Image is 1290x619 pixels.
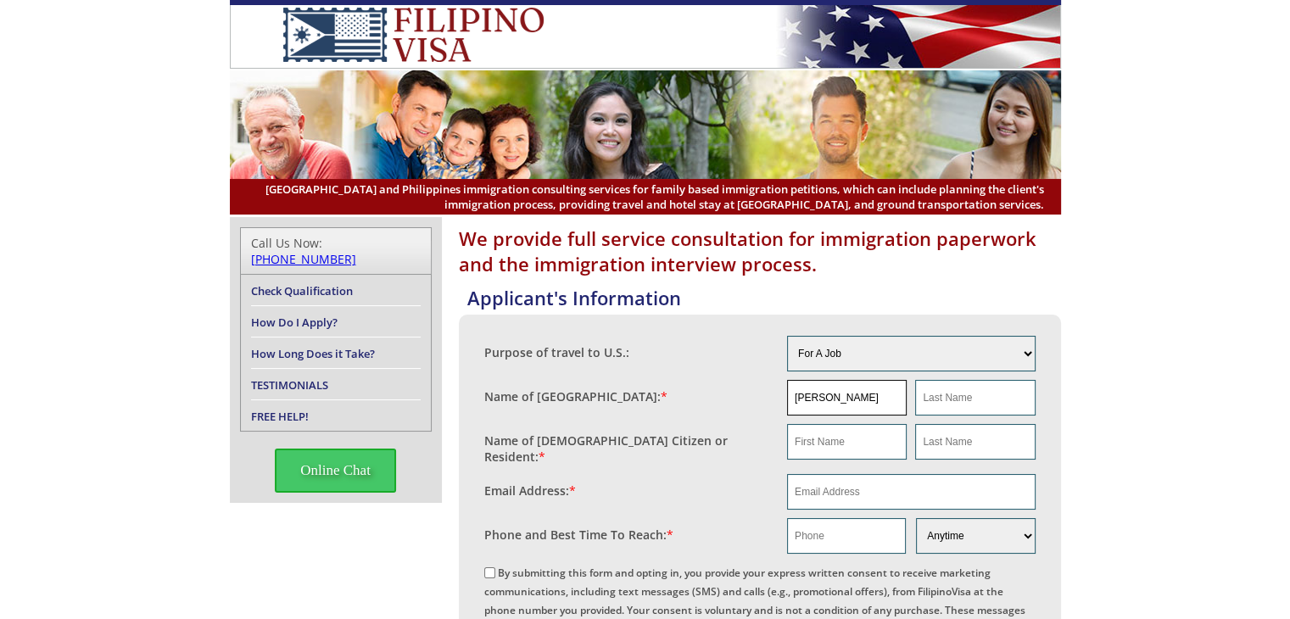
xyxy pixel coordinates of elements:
a: TESTIMONIALS [251,377,328,393]
a: How Do I Apply? [251,315,338,330]
input: Email Address [787,474,1036,510]
label: Phone and Best Time To Reach: [484,527,673,543]
input: First Name [787,424,907,460]
span: Online Chat [275,449,396,493]
input: Last Name [915,380,1035,415]
label: Purpose of travel to U.S.: [484,344,629,360]
select: Phone and Best Reach Time are required. [916,518,1035,554]
label: Email Address: [484,482,576,499]
a: [PHONE_NUMBER] [251,251,356,267]
span: [GEOGRAPHIC_DATA] and Philippines immigration consulting services for family based immigration pe... [247,181,1044,212]
h1: We provide full service consultation for immigration paperwork and the immigration interview proc... [459,226,1061,276]
a: How Long Does it Take? [251,346,375,361]
input: First Name [787,380,907,415]
a: FREE HELP! [251,409,309,424]
a: Check Qualification [251,283,353,298]
h4: Applicant's Information [467,285,1061,310]
input: Phone [787,518,906,554]
div: Call Us Now: [251,235,421,267]
input: Last Name [915,424,1035,460]
label: Name of [GEOGRAPHIC_DATA]: [484,388,667,404]
input: By submitting this form and opting in, you provide your express written consent to receive market... [484,567,495,578]
label: Name of [DEMOGRAPHIC_DATA] Citizen or Resident: [484,432,771,465]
